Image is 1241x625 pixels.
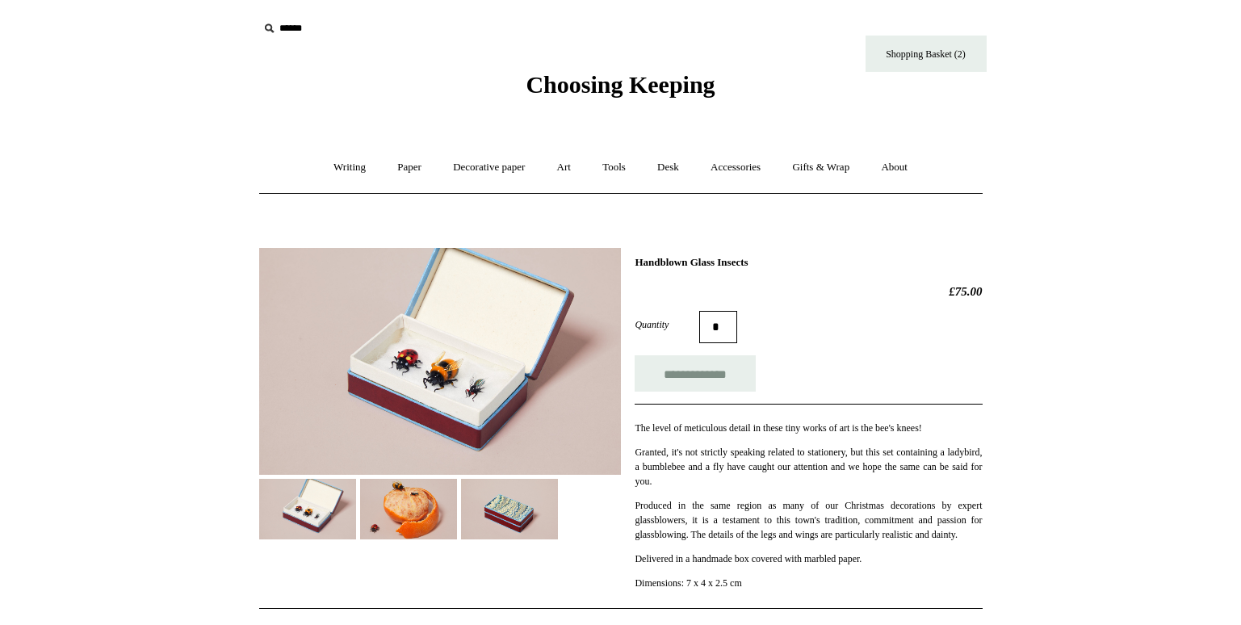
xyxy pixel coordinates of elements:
[259,248,621,475] img: Handblown Glass Insects
[383,146,436,189] a: Paper
[696,146,775,189] a: Accessories
[635,576,982,590] p: Dimensions: 7 x 4 x 2.5 cm
[635,445,982,489] p: Granted, it's not strictly speaking related to stationery, but this set containing a ladybird, a ...
[259,479,356,539] img: Handblown Glass Insects
[635,256,982,269] h1: Handblown Glass Insects
[588,146,640,189] a: Tools
[635,421,982,435] p: The level of meticulous detail in these tiny works of art is the bee's knees!
[526,71,715,98] span: Choosing Keeping
[543,146,585,189] a: Art
[461,479,558,539] img: Handblown Glass Insects
[438,146,539,189] a: Decorative paper
[360,479,457,539] img: Handblown Glass Insects
[319,146,380,189] a: Writing
[635,317,699,332] label: Quantity
[635,498,982,542] p: Produced in the same region as many of our Christmas decorations by expert glassblowers, it is a ...
[635,284,982,299] h2: £75.00
[526,84,715,95] a: Choosing Keeping
[635,552,982,566] p: Delivered in a handmade box covered with marbled paper.
[778,146,864,189] a: Gifts & Wrap
[643,146,694,189] a: Desk
[866,146,922,189] a: About
[866,36,987,72] a: Shopping Basket (2)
